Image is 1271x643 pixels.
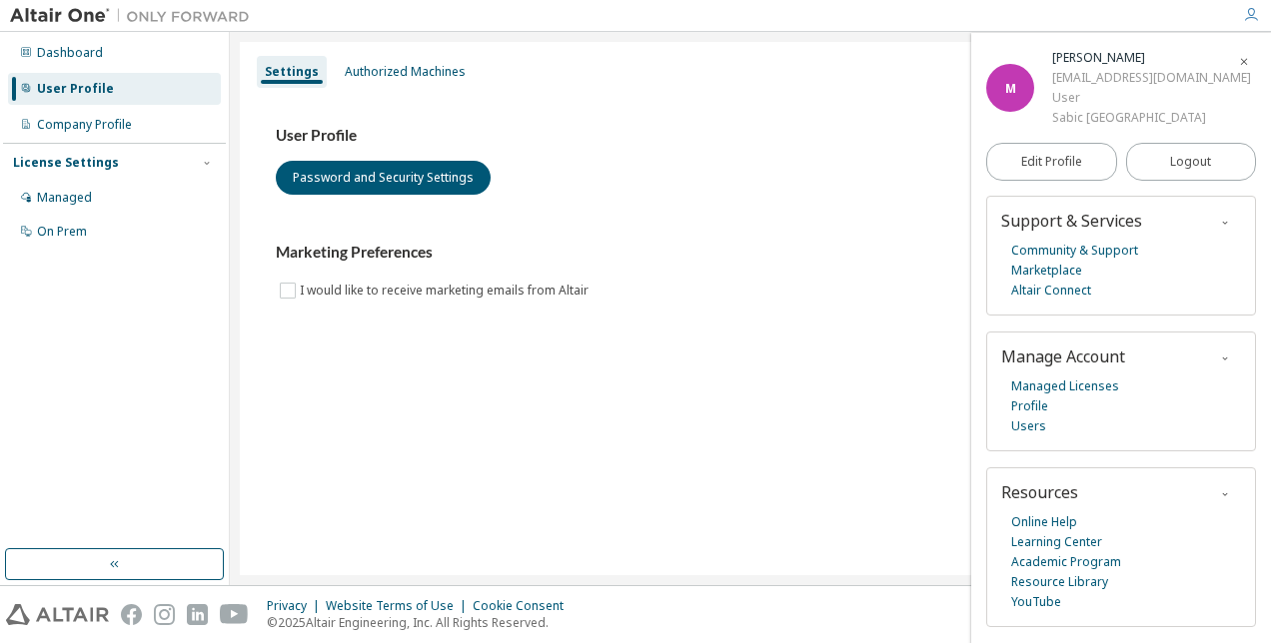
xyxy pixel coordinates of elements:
img: linkedin.svg [187,604,208,625]
span: Logout [1170,152,1211,172]
a: Profile [1011,396,1048,416]
h3: Marketing Preferences [276,243,1225,263]
p: © 2025 Altair Engineering, Inc. All Rights Reserved. [267,614,576,631]
div: Company Profile [37,117,132,133]
div: Settings [265,64,319,80]
div: [EMAIL_ADDRESS][DOMAIN_NAME] [1052,68,1251,88]
a: Academic Program [1011,552,1121,572]
span: Resources [1001,481,1078,503]
div: Managed [37,190,92,206]
img: instagram.svg [154,604,175,625]
label: I would like to receive marketing emails from Altair [300,279,593,303]
button: Logout [1126,143,1257,181]
a: Marketplace [1011,261,1082,281]
div: User Profile [37,81,114,97]
a: Learning Center [1011,532,1102,552]
a: Edit Profile [986,143,1117,181]
img: altair_logo.svg [6,604,109,625]
div: License Settings [13,155,119,171]
div: Majd Alanazi [1052,48,1251,68]
div: Authorized Machines [345,64,466,80]
div: Website Terms of Use [326,598,473,614]
button: Password and Security Settings [276,161,491,195]
img: Altair One [10,6,260,26]
span: Support & Services [1001,210,1142,232]
img: youtube.svg [220,604,249,625]
a: YouTube [1011,592,1061,612]
div: User [1052,88,1251,108]
img: facebook.svg [121,604,142,625]
span: Manage Account [1001,345,1125,367]
span: M [1005,80,1016,97]
div: Sabic [GEOGRAPHIC_DATA] [1052,108,1251,128]
h3: User Profile [276,126,1225,146]
div: Dashboard [37,45,103,61]
a: Managed Licenses [1011,376,1119,396]
a: Altair Connect [1011,281,1091,301]
a: Online Help [1011,512,1077,532]
a: Community & Support [1011,241,1138,261]
div: On Prem [37,224,87,240]
div: Privacy [267,598,326,614]
a: Users [1011,416,1046,436]
a: Resource Library [1011,572,1108,592]
span: Edit Profile [1021,154,1082,170]
div: Cookie Consent [473,598,576,614]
